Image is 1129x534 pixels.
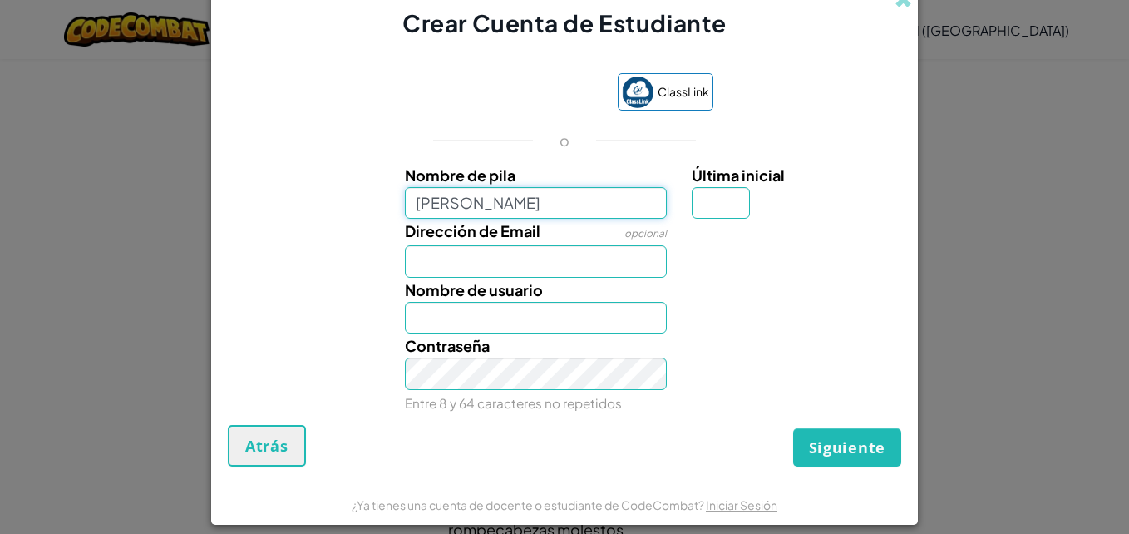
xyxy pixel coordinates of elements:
[809,438,885,457] span: Siguiente
[624,227,667,240] span: opcional
[793,428,901,467] button: Siguiente
[402,8,727,37] span: Crear Cuenta de Estudiante
[405,221,540,240] span: Dirección de Email
[352,497,706,512] span: ¿Ya tienes una cuenta de docente o estudiante de CodeCombat?
[405,395,622,411] small: Entre 8 y 64 caracteres no repetidos
[706,497,777,512] a: Iniciar Sesión
[405,166,515,185] span: Nombre de pila
[228,425,306,467] button: Atrás
[405,336,490,355] span: Contraseña
[692,166,785,185] span: Última inicial
[407,75,609,111] iframe: Botón Iniciar sesión con Google
[245,436,288,456] span: Atrás
[658,80,709,104] span: ClassLink
[560,131,569,151] p: o
[622,77,653,108] img: classlink-logo-small.png
[405,280,543,299] span: Nombre de usuario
